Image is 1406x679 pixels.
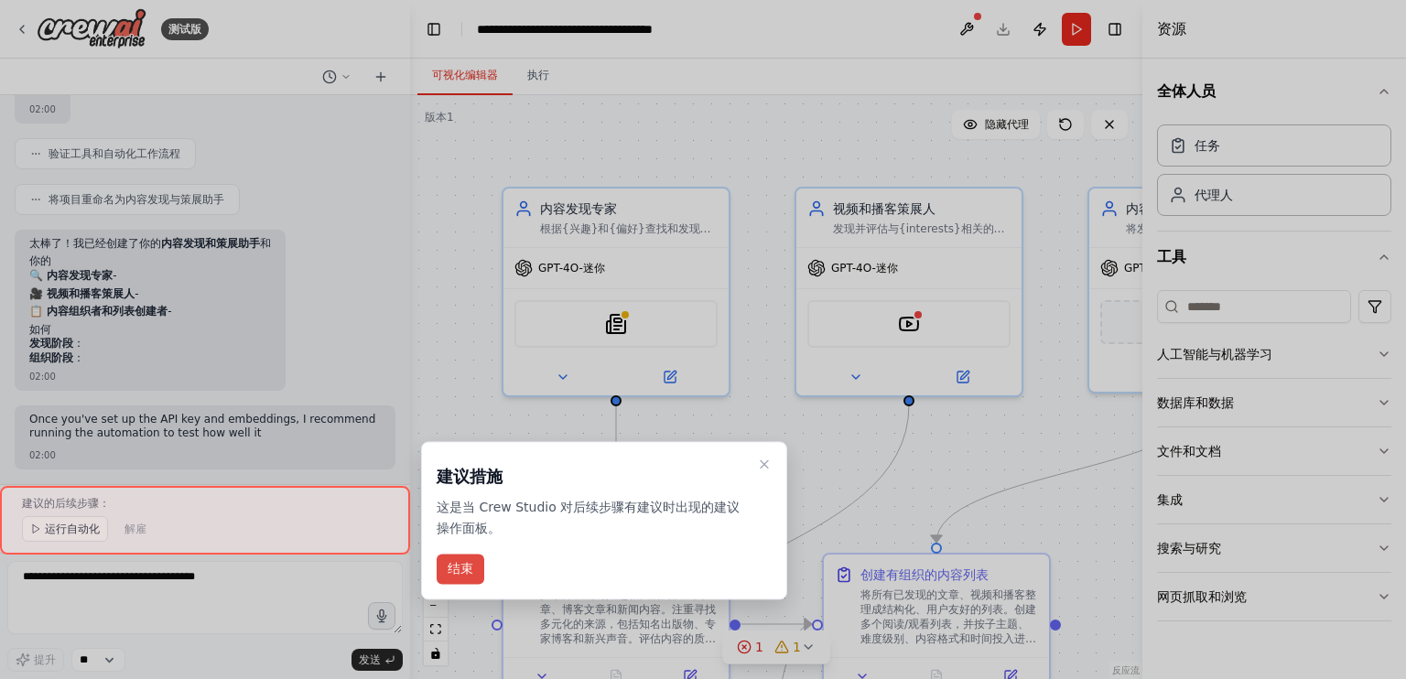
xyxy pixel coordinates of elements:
[437,554,484,584] button: 结束
[421,16,447,42] button: 隐藏左侧边栏
[448,561,473,576] font: 结束
[437,467,503,486] font: 建议措施
[753,453,775,475] button: 关闭演练
[437,500,740,535] font: 这是当 Crew Studio 对后续步骤有建议时出现的建议操作面板。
